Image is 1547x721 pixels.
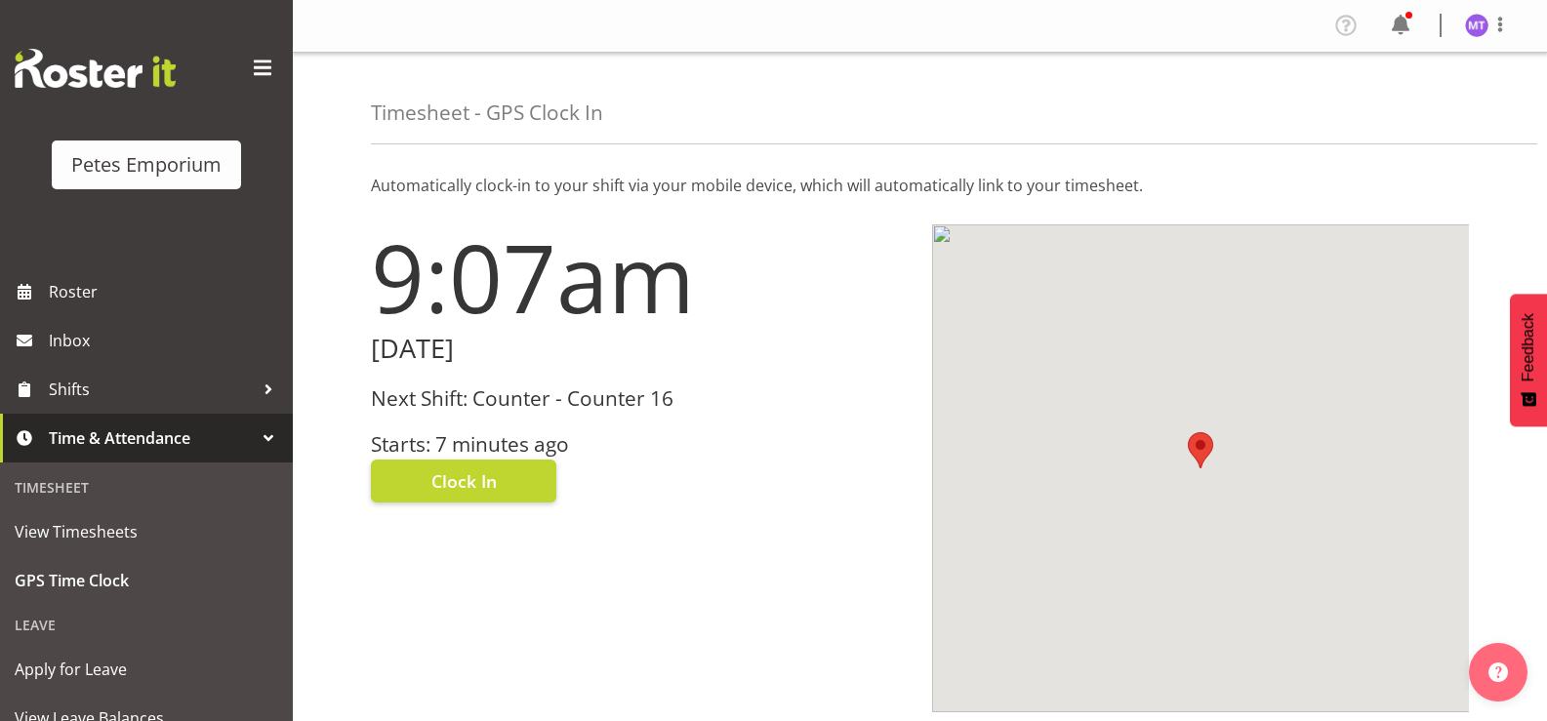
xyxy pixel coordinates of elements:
[371,174,1469,197] p: Automatically clock-in to your shift via your mobile device, which will automatically link to you...
[15,517,278,546] span: View Timesheets
[5,605,288,645] div: Leave
[49,423,254,453] span: Time & Attendance
[1520,313,1537,381] span: Feedback
[371,224,909,330] h1: 9:07am
[49,375,254,404] span: Shifts
[1488,662,1508,682] img: help-xxl-2.png
[5,645,288,694] a: Apply for Leave
[5,556,288,605] a: GPS Time Clock
[1465,14,1488,37] img: mya-taupawa-birkhead5814.jpg
[371,387,909,410] h3: Next Shift: Counter - Counter 16
[71,150,222,180] div: Petes Emporium
[1510,294,1547,426] button: Feedback - Show survey
[49,277,283,306] span: Roster
[15,566,278,595] span: GPS Time Clock
[15,655,278,684] span: Apply for Leave
[5,467,288,507] div: Timesheet
[431,468,497,494] span: Clock In
[371,101,603,124] h4: Timesheet - GPS Clock In
[371,433,909,456] h3: Starts: 7 minutes ago
[5,507,288,556] a: View Timesheets
[15,49,176,88] img: Rosterit website logo
[371,460,556,502] button: Clock In
[49,326,283,355] span: Inbox
[371,334,909,364] h2: [DATE]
